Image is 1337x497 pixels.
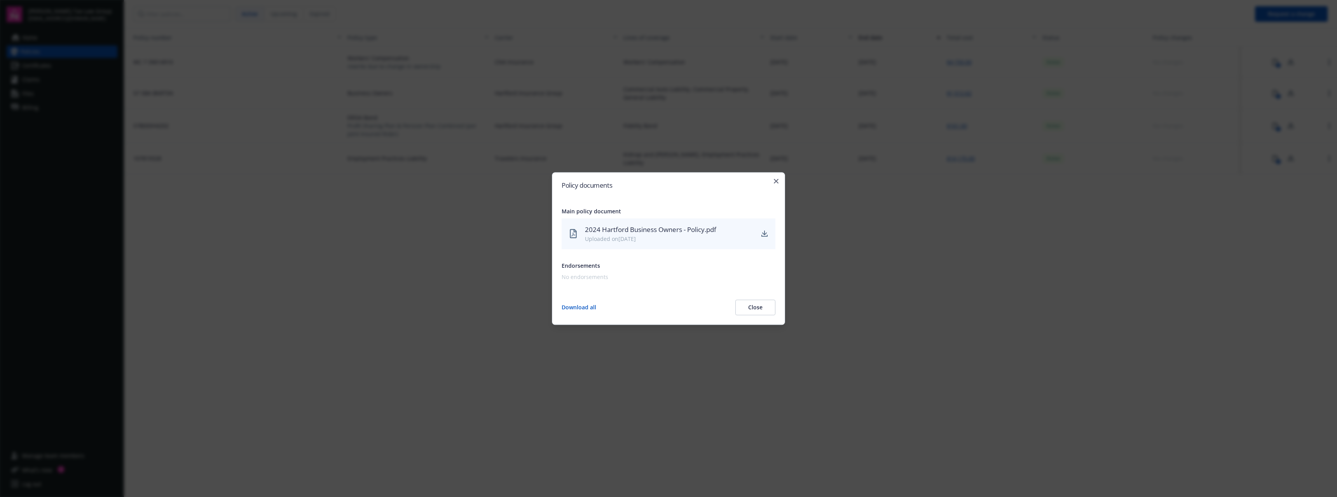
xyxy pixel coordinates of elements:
h2: Policy documents [562,182,775,188]
div: Main policy document [562,207,775,215]
button: Close [735,300,775,315]
div: Endorsements [562,262,775,270]
div: No endorsements [562,273,772,281]
button: Download all [562,300,596,315]
a: download [760,229,769,239]
div: 2024 Hartford Business Owners - Policy.pdf [585,225,754,235]
div: Uploaded on [DATE] [585,235,754,243]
